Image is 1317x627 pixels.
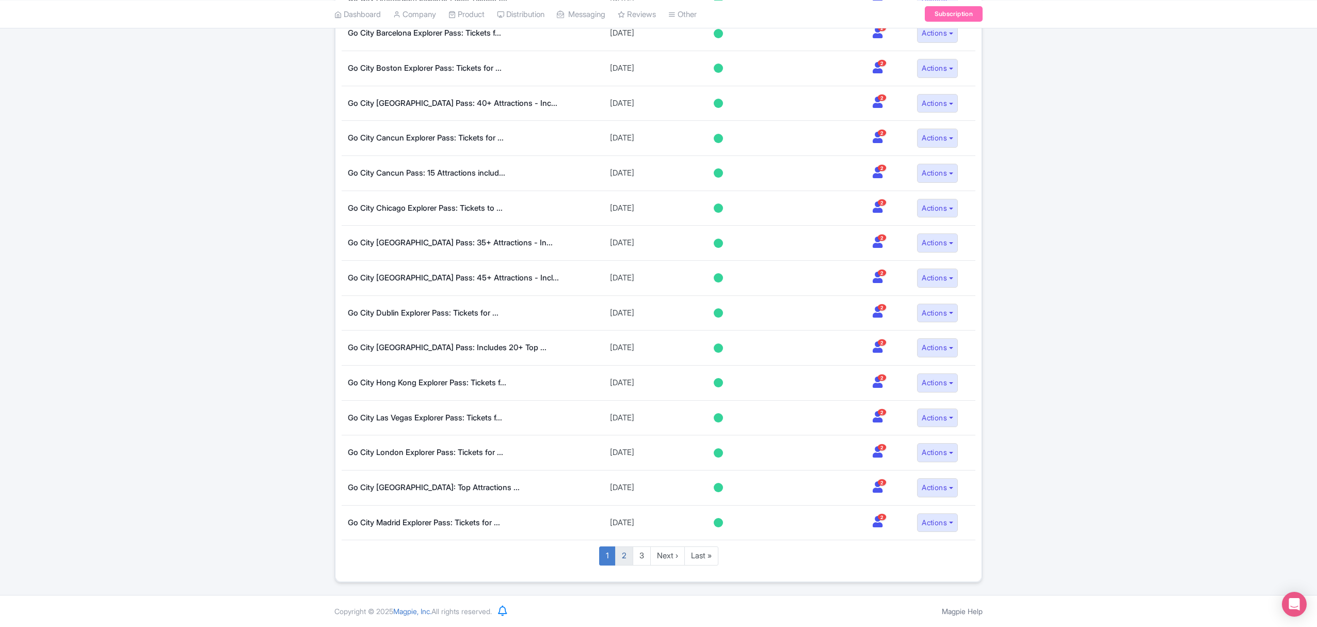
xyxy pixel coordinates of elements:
a: Last » [684,546,718,566]
a: Next › [650,546,685,566]
td: [DATE] [573,435,670,471]
a: 1 [599,546,616,566]
button: Actions [917,513,958,532]
span: 2 [878,444,886,451]
td: [DATE] [573,400,670,435]
button: Actions [917,373,958,393]
span: 2 [878,164,886,171]
a: Go City Barcelona Explorer Pass: Tickets f... [348,28,501,38]
td: [DATE] [573,260,670,295]
td: [DATE] [573,295,670,331]
button: Actions [917,269,958,288]
a: Subscription [925,6,983,22]
span: 2 [878,374,886,381]
td: [DATE] [573,86,670,121]
button: Actions [917,24,958,43]
a: Go City Cancun Explorer Pass: Tickets for ... [348,133,504,143]
td: [DATE] [573,191,670,226]
a: Magpie Help [942,607,983,616]
a: 2 [615,546,633,566]
a: Go City [GEOGRAPHIC_DATA] Pass: 40+ Attractions - Inc... [348,98,557,108]
button: Actions [917,199,958,218]
td: [DATE] [573,226,670,261]
a: Go City Chicago Explorer Pass: Tickets to ... [348,203,503,213]
a: Go City Cancun Pass: 15 Attractions includ... [348,168,505,178]
span: 2 [878,199,886,206]
div: Open Intercom Messenger [1282,592,1307,617]
td: [DATE] [573,505,670,540]
td: [DATE] [573,121,670,156]
button: Actions [917,129,958,148]
button: Actions [917,94,958,113]
a: Go City [GEOGRAPHIC_DATA]: Top Attractions ... [348,482,520,492]
button: Actions [917,409,958,428]
a: Go City Dublin Explorer Pass: Tickets for ... [348,308,499,318]
td: [DATE] [573,51,670,86]
a: Go City [GEOGRAPHIC_DATA] Pass: 35+ Attractions - In... [348,238,553,247]
span: 2 [878,25,886,32]
a: Go City Madrid Explorer Pass: Tickets for ... [348,518,500,527]
td: [DATE] [573,16,670,51]
a: Go City [GEOGRAPHIC_DATA] Pass: Includes 20+ Top ... [348,342,547,352]
a: Go City Boston Explorer Pass: Tickets for ... [348,63,502,73]
a: Go City [GEOGRAPHIC_DATA] Pass: 45+ Attractions - Incl... [348,273,559,283]
button: Actions [917,164,958,183]
div: Copyright © 2025 All rights reserved. [328,606,498,617]
button: Actions [917,233,958,253]
a: Go City London Explorer Pass: Tickets for ... [348,447,503,457]
span: 2 [878,130,886,136]
span: 2 [878,409,886,416]
button: Actions [917,59,958,78]
span: 2 [878,339,886,346]
a: 3 [633,546,651,566]
td: [DATE] [573,156,670,191]
span: 2 [878,269,886,276]
button: Actions [917,443,958,462]
a: Go City Las Vegas Explorer Pass: Tickets f... [348,413,502,422]
button: Actions [917,338,958,357]
td: [DATE] [573,470,670,505]
td: [DATE] [573,331,670,366]
span: 2 [878,514,886,521]
span: 2 [878,479,886,485]
span: 2 [878,234,886,241]
span: 2 [878,95,886,101]
span: 2 [878,59,886,66]
span: 2 [878,304,886,311]
button: Actions [917,478,958,497]
a: Go City Hong Kong Explorer Pass: Tickets f... [348,378,506,387]
span: Magpie, Inc. [393,607,431,616]
button: Actions [917,304,958,323]
td: [DATE] [573,365,670,400]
